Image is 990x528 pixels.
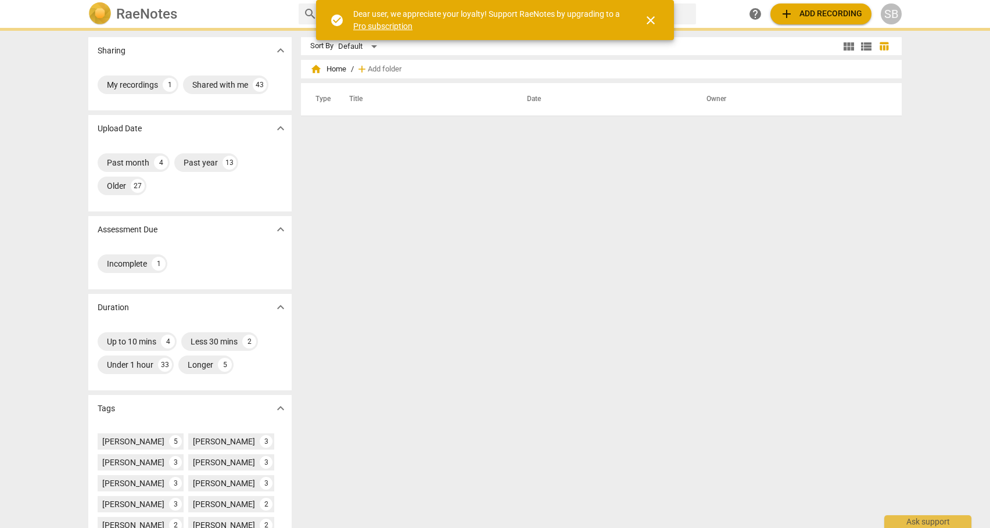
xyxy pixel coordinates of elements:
div: My recordings [107,79,158,91]
div: Past month [107,157,149,168]
div: Past year [184,157,218,168]
span: expand_more [274,44,288,58]
button: Close [637,6,665,34]
div: Up to 10 mins [107,336,156,347]
span: help [748,7,762,21]
p: Tags [98,403,115,415]
span: Home [310,63,346,75]
div: [PERSON_NAME] [102,436,164,447]
div: 4 [161,335,175,349]
button: Show more [272,120,289,137]
div: Longer [188,359,213,371]
span: check_circle [330,13,344,27]
div: 2 [260,498,272,511]
div: 1 [152,257,166,271]
div: 43 [253,78,267,92]
a: Pro subscription [353,21,412,31]
p: Duration [98,301,129,314]
button: List view [858,38,875,55]
span: view_module [842,39,856,53]
th: Owner [693,83,889,116]
span: Add recording [780,7,862,21]
img: Logo [88,2,112,26]
div: [PERSON_NAME] [193,498,255,510]
div: 3 [169,477,182,490]
th: Title [335,83,513,116]
span: add [780,7,794,21]
div: 4 [154,156,168,170]
div: Ask support [884,515,971,528]
th: Date [513,83,693,116]
span: view_list [859,39,873,53]
div: [PERSON_NAME] [193,457,255,468]
span: add [356,63,368,75]
div: Default [338,37,381,56]
span: expand_more [274,300,288,314]
div: 3 [169,456,182,469]
div: Dear user, we appreciate your loyalty! Support RaeNotes by upgrading to a [353,8,623,32]
span: expand_more [274,222,288,236]
div: 3 [169,498,182,511]
div: [PERSON_NAME] [102,477,164,489]
div: [PERSON_NAME] [193,436,255,447]
div: 5 [169,435,182,448]
span: Add folder [368,65,401,74]
a: Help [745,3,766,24]
button: Upload [770,3,871,24]
div: [PERSON_NAME] [193,477,255,489]
button: SB [881,3,902,24]
div: 27 [131,179,145,193]
p: Sharing [98,45,125,57]
span: / [351,65,354,74]
div: 2 [242,335,256,349]
div: 1 [163,78,177,92]
th: Type [306,83,335,116]
div: 3 [260,477,272,490]
span: table_chart [878,41,889,52]
button: Show more [272,299,289,316]
h2: RaeNotes [116,6,177,22]
button: Show more [272,400,289,417]
span: expand_more [274,121,288,135]
div: Older [107,180,126,192]
div: 3 [260,456,272,469]
a: LogoRaeNotes [88,2,289,26]
button: Show more [272,42,289,59]
p: Upload Date [98,123,142,135]
span: search [303,7,317,21]
div: Incomplete [107,258,147,270]
div: [PERSON_NAME] [102,498,164,510]
button: Show more [272,221,289,238]
div: 5 [218,358,232,372]
div: Shared with me [192,79,248,91]
span: close [644,13,658,27]
div: Sort By [310,42,333,51]
div: Under 1 hour [107,359,153,371]
div: 3 [260,435,272,448]
button: Tile view [840,38,858,55]
p: Assessment Due [98,224,157,236]
button: Table view [875,38,892,55]
span: expand_more [274,401,288,415]
div: 33 [158,358,172,372]
div: 13 [223,156,236,170]
div: [PERSON_NAME] [102,457,164,468]
div: Less 30 mins [191,336,238,347]
span: home [310,63,322,75]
